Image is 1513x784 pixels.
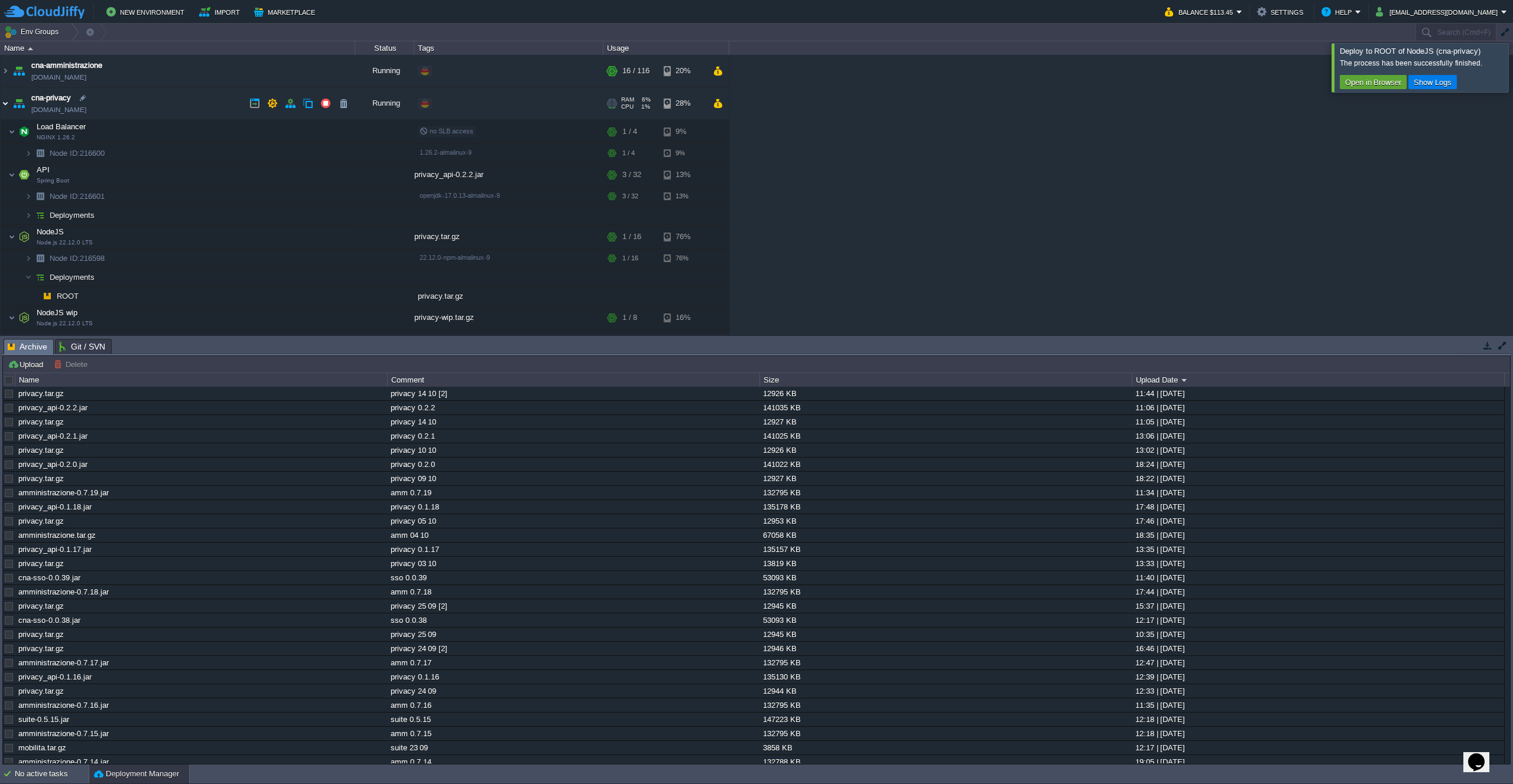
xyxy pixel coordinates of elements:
[760,514,1131,528] div: 12953 KB
[760,571,1131,584] div: 53093 KB
[664,187,702,205] div: 13%
[1132,443,1504,457] div: 13:02 | [DATE]
[1132,486,1504,499] div: 11:34 | [DATE]
[622,330,635,348] div: 1 / 8
[1410,77,1455,87] button: Show Logs
[760,585,1131,599] div: 132795 KB
[388,401,759,414] div: privacy 0.2.2
[16,163,33,187] img: AMDAwAAAACH5BAEAAAAALAAAAAABAAEAAAICRAEAOw==
[388,486,759,499] div: amm 0.7.19
[8,163,15,187] img: AMDAwAAAACH5BAEAAAAALAAAAAABAAEAAAICRAEAOw==
[420,128,473,135] span: no SLB access
[18,587,109,596] a: amministrazione-0.7.18.jar
[388,713,759,726] div: suite 0.5.15
[760,698,1131,712] div: 132795 KB
[18,644,64,653] a: privacy.tar.gz
[1132,741,1504,754] div: 12:17 | [DATE]
[4,5,85,19] img: CloudJiffy
[1132,585,1504,599] div: 17:44 | [DATE]
[18,517,64,525] a: privacy.tar.gz
[664,163,702,187] div: 13%
[760,557,1131,570] div: 13819 KB
[664,87,702,119] div: 28%
[638,103,650,110] span: 1%
[48,334,106,344] a: Node ID:218535
[388,628,759,641] div: privacy 25 09
[760,599,1131,613] div: 12945 KB
[1132,387,1504,400] div: 11:44 | [DATE]
[760,401,1131,414] div: 141035 KB
[414,225,603,249] div: privacy.tar.gz
[1342,77,1405,87] button: Open in Browser
[420,254,490,261] span: 22.12.0-npm-almalinux-9
[35,308,79,318] span: NodeJS wip
[32,268,48,286] img: AMDAwAAAACH5BAEAAAAALAAAAAABAAEAAAICRAEAOw==
[18,743,66,752] a: mobilita.tar.gz
[28,47,33,50] img: AMDAwAAAACH5BAEAAAAALAAAAAABAAEAAAICRAEAOw==
[31,60,102,71] span: cna-amministrazione
[388,599,759,613] div: privacy 25 09 [2]
[388,543,759,556] div: privacy 0.1.17
[25,268,32,286] img: AMDAwAAAACH5BAEAAAAALAAAAAABAAEAAAICRAEAOw==
[94,768,179,780] button: Deployment Manager
[37,239,93,246] span: Node.js 22.12.0 LTS
[48,191,106,201] a: Node ID:216601
[760,387,1131,400] div: 12926 KB
[18,630,64,639] a: privacy.tar.gz
[31,92,71,104] span: cna-privacy
[25,206,32,224] img: AMDAwAAAACH5BAEAAAAALAAAAAABAAEAAAICRAEAOw==
[1132,472,1504,485] div: 18:22 | [DATE]
[48,210,96,220] span: Deployments
[621,103,634,110] span: CPU
[35,308,79,317] a: NodeJS wipNode.js 22.12.0 LTS
[18,687,64,695] a: privacy.tar.gz
[1132,613,1504,627] div: 12:17 | [DATE]
[18,502,92,511] a: privacy_api-0.1.18.jar
[50,192,80,201] span: Node ID:
[1132,628,1504,641] div: 10:35 | [DATE]
[388,500,759,514] div: privacy 0.1.18
[18,417,64,426] a: privacy.tar.gz
[16,225,33,249] img: AMDAwAAAACH5BAEAAAAALAAAAAABAAEAAAICRAEAOw==
[414,306,603,329] div: privacy-wip.tar.gz
[388,472,759,485] div: privacy 09 10
[18,446,64,455] a: privacy.tar.gz
[760,628,1131,641] div: 12945 KB
[18,672,92,681] a: privacy_api-0.1.16.jar
[48,148,106,158] span: 216600
[1132,755,1504,769] div: 19:05 | [DATE]
[355,55,414,87] div: Running
[8,120,15,143] img: AMDAwAAAACH5BAEAAAAALAAAAAABAAEAAAICRAEAOw==
[1132,571,1504,584] div: 11:40 | [DATE]
[622,144,635,162] div: 1 / 4
[48,272,96,282] a: Deployments
[761,373,1132,387] div: Size
[760,458,1131,471] div: 141022 KB
[1133,373,1504,387] div: Upload Date
[664,249,702,267] div: 76%
[760,486,1131,499] div: 132795 KB
[25,144,32,162] img: AMDAwAAAACH5BAEAAAAALAAAAAABAAEAAAICRAEAOw==
[388,514,759,528] div: privacy 05 10
[32,187,48,205] img: AMDAwAAAACH5BAEAAAAALAAAAAABAAEAAAICRAEAOw==
[388,613,759,627] div: sso 0.0.38
[32,330,48,348] img: AMDAwAAAACH5BAEAAAAALAAAAAABAAEAAAICRAEAOw==
[48,334,106,344] span: 218535
[18,403,87,412] a: privacy_api-0.2.2.jar
[664,55,702,87] div: 20%
[415,41,603,55] div: Tags
[760,713,1131,726] div: 147223 KB
[388,415,759,429] div: privacy 14 10
[388,727,759,740] div: amm 0.7.15
[664,330,702,348] div: 16%
[15,765,89,783] div: No active tasks
[1132,670,1504,684] div: 12:39 | [DATE]
[18,602,64,610] a: privacy.tar.gz
[388,698,759,712] div: amm 0.7.16
[420,192,500,199] span: openjdk-17.0.13-almalinux-9
[664,144,702,162] div: 9%
[1340,58,1505,68] div: The process has been successfully finished.
[622,187,638,205] div: 3 / 32
[388,528,759,542] div: amm 04 10
[420,149,472,156] span: 1.26.2-almalinux-9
